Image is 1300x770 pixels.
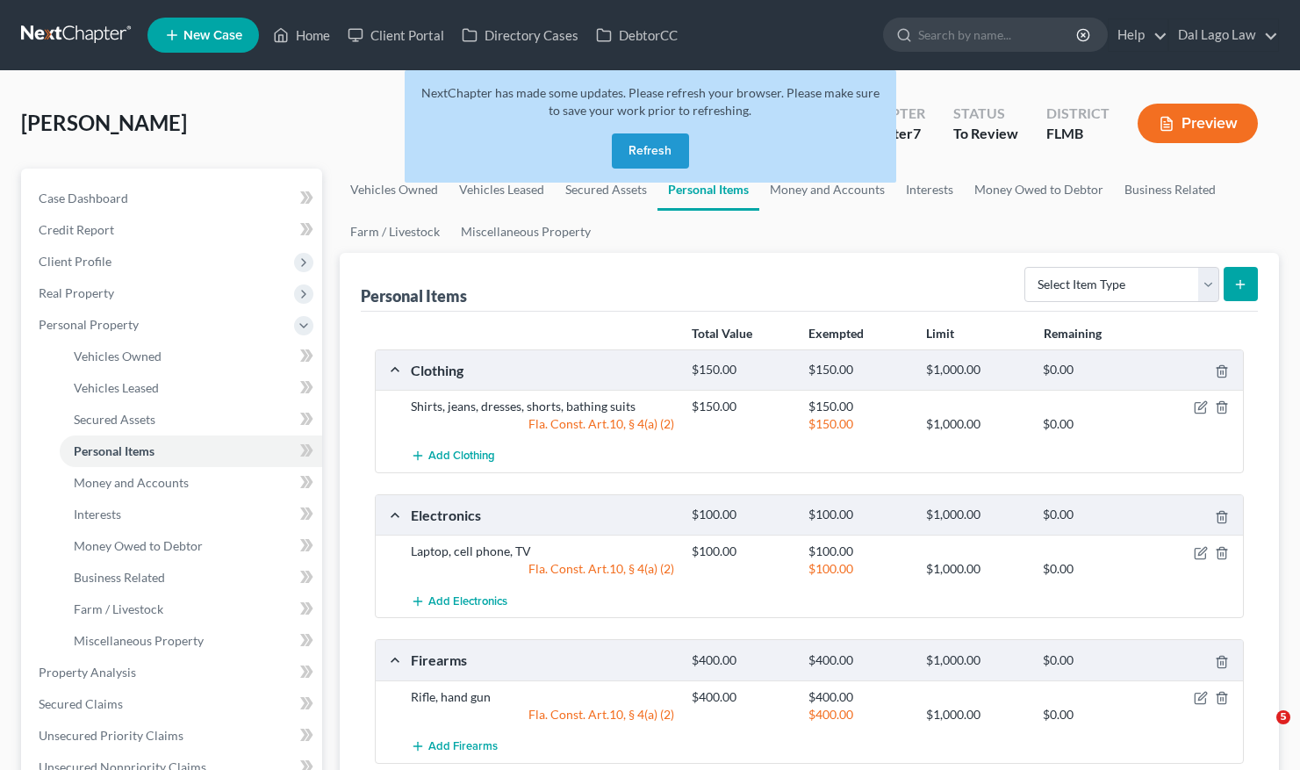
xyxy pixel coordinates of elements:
[421,85,880,118] span: NextChapter has made some updates. Please refresh your browser. Please make sure to save your wor...
[411,585,507,617] button: Add Electronics
[39,696,123,711] span: Secured Claims
[683,688,800,706] div: $400.00
[264,19,339,51] a: Home
[74,349,162,363] span: Vehicles Owned
[411,440,495,472] button: Add Clothing
[683,507,800,523] div: $100.00
[60,341,322,372] a: Vehicles Owned
[60,372,322,404] a: Vehicles Leased
[402,688,683,706] div: Rifle, hand gun
[39,254,111,269] span: Client Profile
[60,404,322,435] a: Secured Assets
[1034,507,1151,523] div: $0.00
[402,398,683,415] div: Shirts, jeans, dresses, shorts, bathing suits
[39,317,139,332] span: Personal Property
[428,594,507,608] span: Add Electronics
[800,362,916,378] div: $150.00
[450,211,601,253] a: Miscellaneous Property
[683,398,800,415] div: $150.00
[339,19,453,51] a: Client Portal
[74,412,155,427] span: Secured Assets
[402,415,683,433] div: Fla. Const. Art.10, § 4(a) (2)
[800,688,916,706] div: $400.00
[1109,19,1167,51] a: Help
[1044,326,1102,341] strong: Remaining
[1114,169,1226,211] a: Business Related
[60,530,322,562] a: Money Owed to Debtor
[926,326,954,341] strong: Limit
[402,543,683,560] div: Laptop, cell phone, TV
[402,361,683,379] div: Clothing
[913,125,921,141] span: 7
[1034,415,1151,433] div: $0.00
[895,169,964,211] a: Interests
[918,18,1079,51] input: Search by name...
[428,450,495,464] span: Add Clothing
[74,443,154,458] span: Personal Items
[74,633,204,648] span: Miscellaneous Property
[1046,104,1110,124] div: District
[39,285,114,300] span: Real Property
[74,601,163,616] span: Farm / Livestock
[1276,710,1290,724] span: 5
[1046,124,1110,144] div: FLMB
[800,560,916,578] div: $100.00
[953,104,1018,124] div: Status
[692,326,752,341] strong: Total Value
[1034,706,1151,723] div: $0.00
[39,191,128,205] span: Case Dashboard
[1034,560,1151,578] div: $0.00
[964,169,1114,211] a: Money Owed to Debtor
[74,570,165,585] span: Business Related
[683,652,800,669] div: $400.00
[683,362,800,378] div: $150.00
[60,467,322,499] a: Money and Accounts
[917,507,1034,523] div: $1,000.00
[800,652,916,669] div: $400.00
[25,183,322,214] a: Case Dashboard
[340,211,450,253] a: Farm / Livestock
[917,652,1034,669] div: $1,000.00
[74,507,121,522] span: Interests
[60,594,322,625] a: Farm / Livestock
[361,285,467,306] div: Personal Items
[340,169,449,211] a: Vehicles Owned
[1034,652,1151,669] div: $0.00
[402,560,683,578] div: Fla. Const. Art.10, § 4(a) (2)
[917,706,1034,723] div: $1,000.00
[800,398,916,415] div: $150.00
[683,543,800,560] div: $100.00
[587,19,686,51] a: DebtorCC
[808,326,864,341] strong: Exempted
[800,507,916,523] div: $100.00
[917,362,1034,378] div: $1,000.00
[25,214,322,246] a: Credit Report
[39,222,114,237] span: Credit Report
[60,562,322,594] a: Business Related
[800,543,916,560] div: $100.00
[25,688,322,720] a: Secured Claims
[411,730,498,763] button: Add Firearms
[428,739,498,753] span: Add Firearms
[1240,710,1282,752] iframe: Intercom live chat
[39,665,136,680] span: Property Analysis
[402,706,683,723] div: Fla. Const. Art.10, § 4(a) (2)
[1169,19,1278,51] a: Dal Lago Law
[74,380,159,395] span: Vehicles Leased
[917,415,1034,433] div: $1,000.00
[1138,104,1258,143] button: Preview
[60,625,322,657] a: Miscellaneous Property
[74,538,203,553] span: Money Owed to Debtor
[917,560,1034,578] div: $1,000.00
[25,657,322,688] a: Property Analysis
[21,110,187,135] span: [PERSON_NAME]
[60,435,322,467] a: Personal Items
[39,728,183,743] span: Unsecured Priority Claims
[402,651,683,669] div: Firearms
[402,506,683,524] div: Electronics
[60,499,322,530] a: Interests
[953,124,1018,144] div: To Review
[183,29,242,42] span: New Case
[800,706,916,723] div: $400.00
[25,720,322,752] a: Unsecured Priority Claims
